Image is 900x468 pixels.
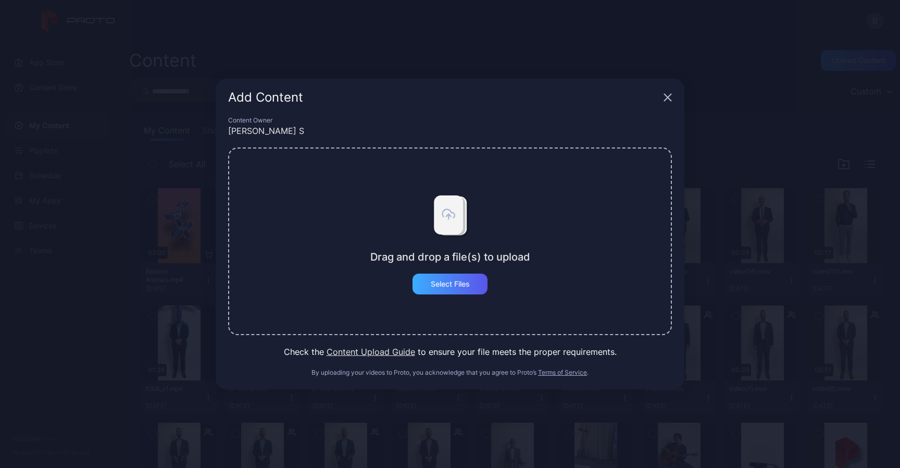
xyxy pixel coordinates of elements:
div: By uploading your videos to Proto, you acknowledge that you agree to Proto’s . [228,368,672,377]
div: Add Content [228,91,659,104]
div: Drag and drop a file(s) to upload [370,251,530,263]
div: Content Owner [228,116,672,125]
button: Terms of Service [538,368,587,377]
div: Select Files [431,280,470,288]
div: [PERSON_NAME] S [228,125,672,137]
div: Check the to ensure your file meets the proper requirements. [228,346,672,358]
button: Select Files [413,274,488,294]
button: Content Upload Guide [327,346,415,358]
